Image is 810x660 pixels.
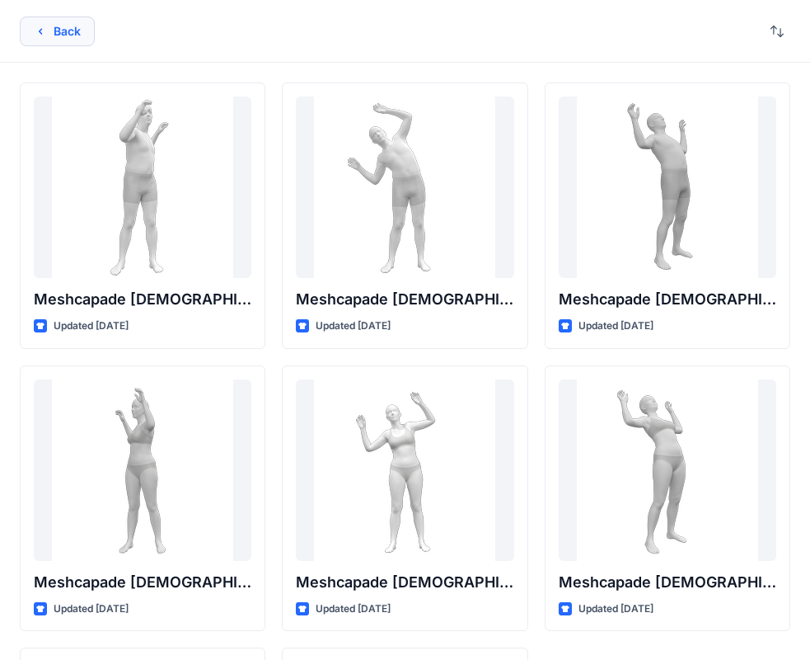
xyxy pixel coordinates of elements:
p: Updated [DATE] [578,318,653,335]
button: Back [20,16,95,46]
p: Meshcapade [DEMOGRAPHIC_DATA] Bend Forward to Back Animation [559,571,776,594]
p: Meshcapade [DEMOGRAPHIC_DATA] Stretch Side To Side Animation [34,288,251,311]
p: Meshcapade [DEMOGRAPHIC_DATA] Bend Side To Side Animation [296,288,513,311]
p: Updated [DATE] [316,318,391,335]
p: Updated [DATE] [578,601,653,618]
a: Meshcapade Female Bend Side to Side Animation [296,379,513,561]
a: Meshcapade Female Bend Forward to Back Animation [559,379,776,561]
a: Meshcapade Female Stretch Side To Side Animation [34,379,251,561]
a: Meshcapade Male Bend Side To Side Animation [296,97,513,278]
p: Updated [DATE] [54,601,129,618]
p: Meshcapade [DEMOGRAPHIC_DATA] Bend Side to Side Animation [296,571,513,594]
a: Meshcapade Male Bend Forward To Back Animation [559,97,776,278]
p: Meshcapade [DEMOGRAPHIC_DATA] Bend Forward To Back Animation [559,288,776,311]
p: Updated [DATE] [54,318,129,335]
a: Meshcapade Male Stretch Side To Side Animation [34,97,251,278]
p: Updated [DATE] [316,601,391,618]
p: Meshcapade [DEMOGRAPHIC_DATA] Stretch Side To Side Animation [34,571,251,594]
